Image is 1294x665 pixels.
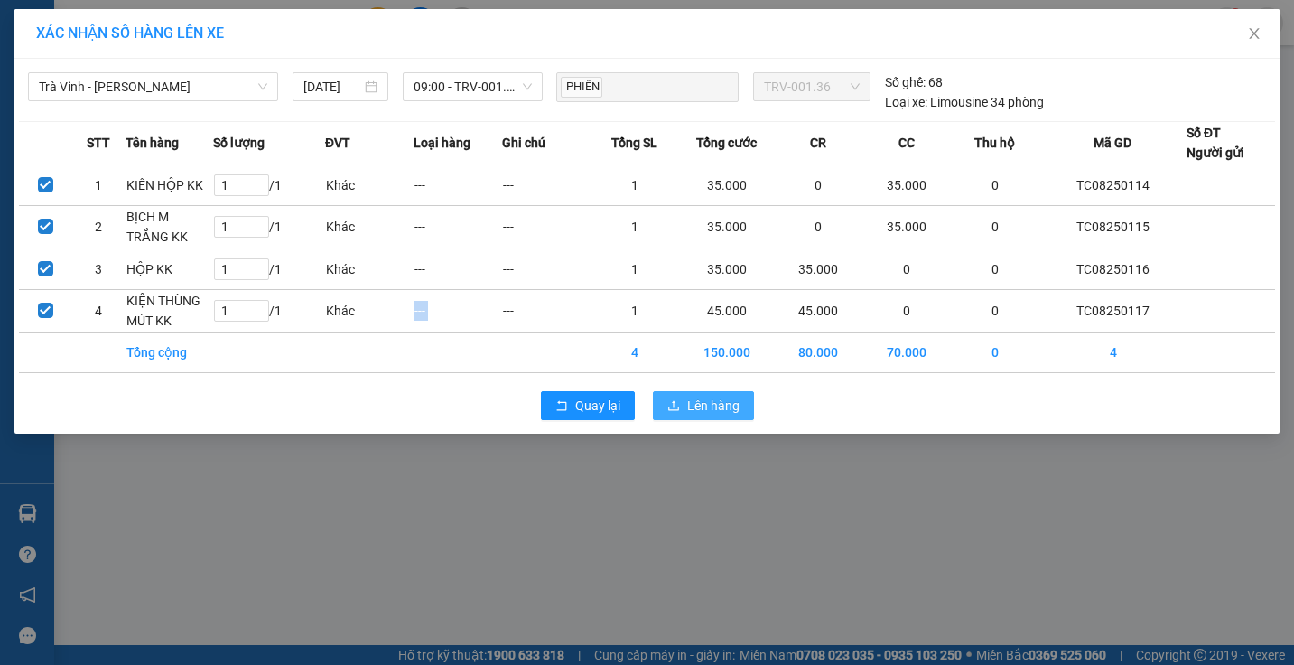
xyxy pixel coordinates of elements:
span: Mã GD [1094,133,1131,153]
span: TRV-001.36 [764,73,859,100]
button: rollbackQuay lại [541,391,635,420]
span: Increase Value [248,301,268,311]
td: Khác [325,206,414,248]
td: TC08250116 [1039,248,1187,290]
td: TC08250117 [1039,290,1187,332]
td: --- [502,248,591,290]
span: Số lượng [213,133,265,153]
td: 45.000 [679,290,775,332]
div: 68 [885,72,943,92]
td: 0 [951,164,1039,206]
td: TC08250115 [1039,206,1187,248]
td: 70.000 [862,332,951,373]
span: PHIÊN [561,77,602,98]
td: --- [502,290,591,332]
td: 0 [775,206,863,248]
td: 80.000 [775,332,863,373]
td: 2 [72,206,126,248]
span: Increase Value [248,259,268,269]
span: CC [898,133,915,153]
span: upload [667,399,680,414]
span: STT [87,133,110,153]
td: --- [414,164,502,206]
td: TC08250114 [1039,164,1187,206]
td: 1 [591,290,679,332]
td: / 1 [213,290,324,332]
span: Tổng SL [611,133,657,153]
span: Decrease Value [248,185,268,195]
td: 1 [591,164,679,206]
td: KIÊN HỘP KK [126,164,214,206]
span: Thu hộ [974,133,1015,153]
span: down [254,185,265,196]
span: rollback [555,399,568,414]
span: Lên hàng [687,396,740,416]
span: Increase Value [248,175,268,185]
span: down [254,311,265,322]
td: 35.000 [679,164,775,206]
td: --- [502,206,591,248]
td: 35.000 [679,206,775,248]
td: / 1 [213,206,324,248]
td: Khác [325,164,414,206]
td: 0 [951,248,1039,290]
td: 1 [72,164,126,206]
span: Trà Vinh - Hồ Chí Minh [39,73,267,100]
span: up [254,175,265,186]
td: 0 [951,332,1039,373]
td: --- [502,164,591,206]
span: Decrease Value [248,269,268,279]
span: Increase Value [248,217,268,227]
span: up [254,302,265,313]
div: Limousine 34 phòng [885,92,1044,112]
td: 0 [951,206,1039,248]
span: ĐVT [325,133,350,153]
td: / 1 [213,164,324,206]
td: / 1 [213,248,324,290]
td: 45.000 [775,290,863,332]
button: Close [1229,9,1280,60]
span: CR [810,133,826,153]
span: down [254,227,265,238]
td: Khác [325,290,414,332]
span: Tổng cước [696,133,757,153]
span: Quay lại [575,396,620,416]
td: 1 [591,206,679,248]
td: 4 [591,332,679,373]
td: 150.000 [679,332,775,373]
td: --- [414,248,502,290]
td: 35.000 [862,164,951,206]
td: Tổng cộng [126,332,214,373]
td: 35.000 [679,248,775,290]
td: 4 [72,290,126,332]
span: up [254,259,265,270]
td: 35.000 [862,206,951,248]
span: Số ghế: [885,72,926,92]
span: Decrease Value [248,311,268,321]
span: Loại xe: [885,92,927,112]
td: 4 [1039,332,1187,373]
span: down [254,269,265,280]
td: 0 [951,290,1039,332]
span: Tên hàng [126,133,179,153]
input: 11/08/2025 [303,77,361,97]
span: Loại hàng [414,133,470,153]
td: BỊCH M TRẮNG KK [126,206,214,248]
td: 0 [862,290,951,332]
span: XÁC NHẬN SỐ HÀNG LÊN XE [36,24,224,42]
td: 3 [72,248,126,290]
td: --- [414,206,502,248]
span: up [254,218,265,229]
td: Khác [325,248,414,290]
td: 0 [862,248,951,290]
td: 35.000 [775,248,863,290]
td: 0 [775,164,863,206]
span: Decrease Value [248,227,268,237]
div: Số ĐT Người gửi [1187,123,1244,163]
span: close [1247,26,1261,41]
td: HỘP KK [126,248,214,290]
td: 1 [591,248,679,290]
td: KIỆN THÙNG MÚT KK [126,290,214,332]
span: 09:00 - TRV-001.36 [414,73,532,100]
td: --- [414,290,502,332]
